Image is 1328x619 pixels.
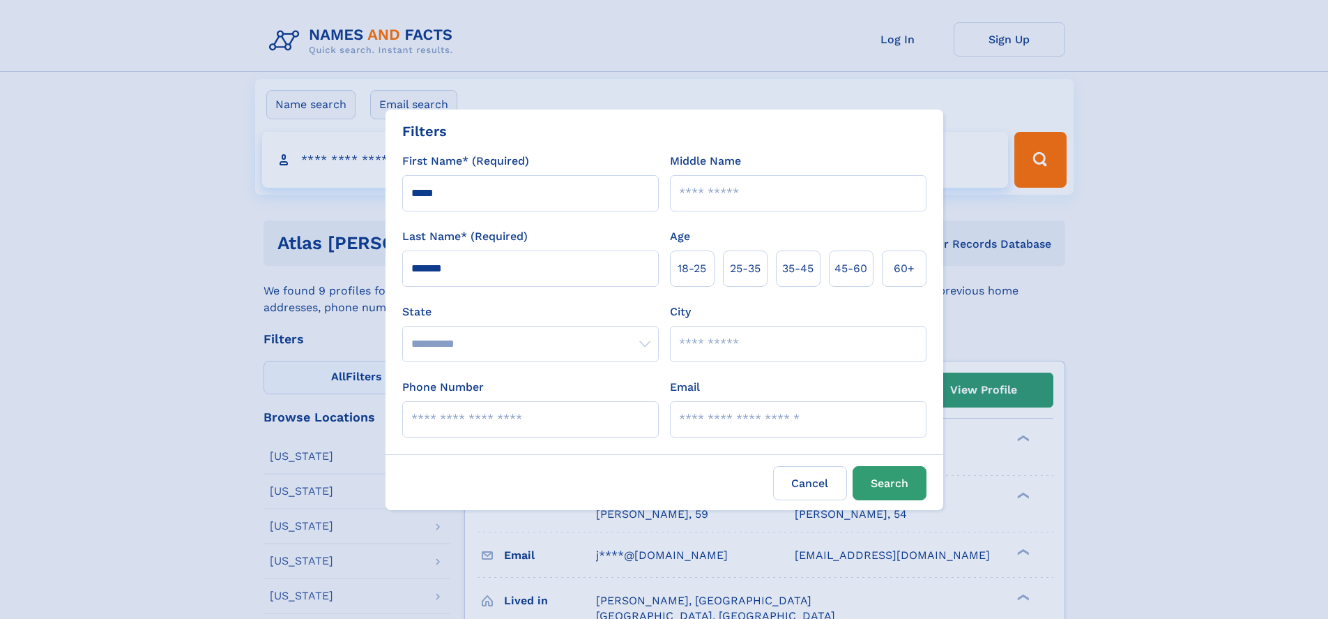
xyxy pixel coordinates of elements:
label: Age [670,228,690,245]
span: 25‑35 [730,260,761,277]
span: 35‑45 [782,260,814,277]
div: Filters [402,121,447,142]
label: Middle Name [670,153,741,170]
span: 60+ [894,260,915,277]
label: State [402,304,659,320]
label: Email [670,379,700,396]
label: Cancel [773,466,847,500]
span: 45‑60 [834,260,867,277]
label: First Name* (Required) [402,153,529,170]
label: Last Name* (Required) [402,228,528,245]
label: Phone Number [402,379,484,396]
label: City [670,304,691,320]
button: Search [853,466,926,500]
span: 18‑25 [678,260,706,277]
